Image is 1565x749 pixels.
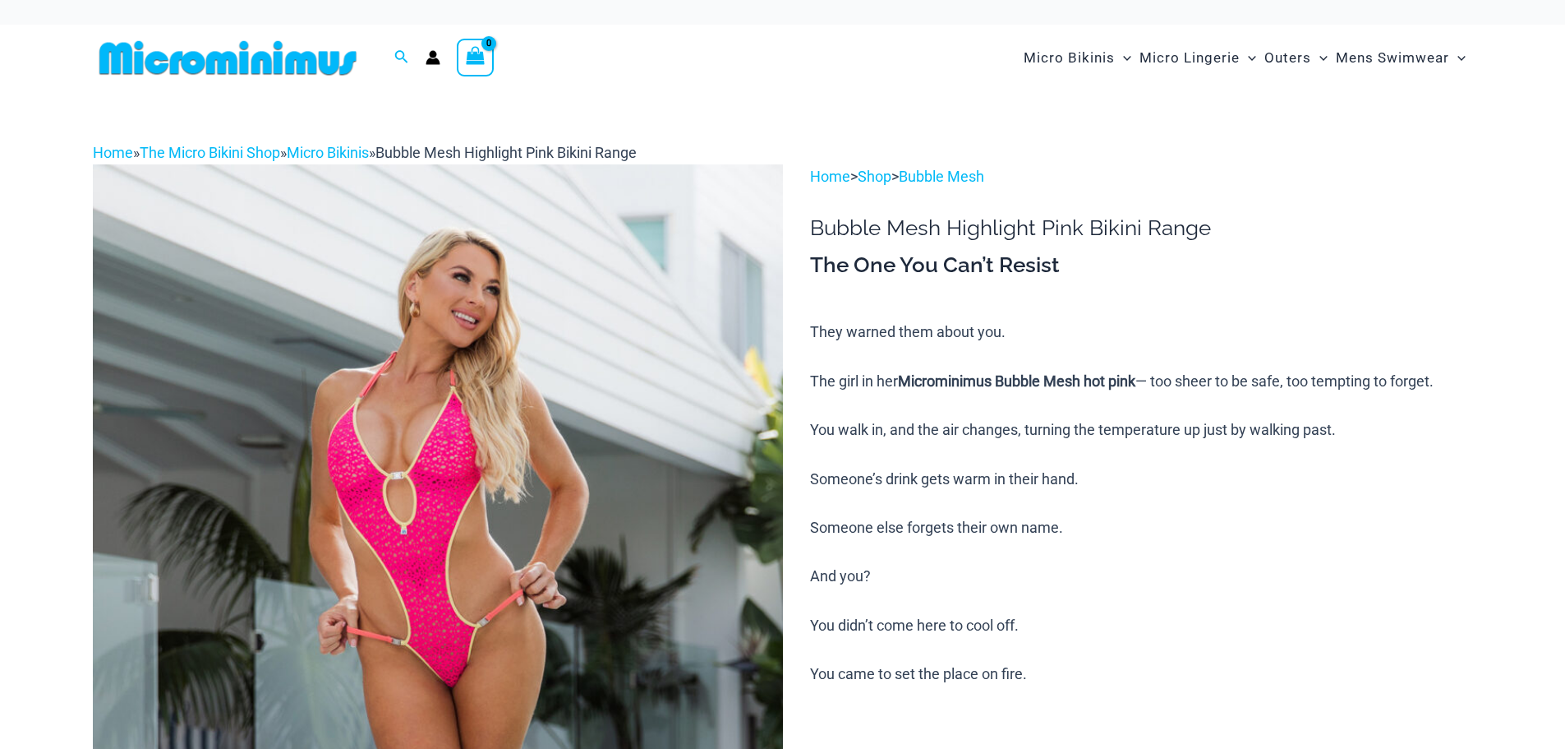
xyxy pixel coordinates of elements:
a: Micro Bikinis [287,144,369,161]
a: Account icon link [426,50,440,65]
a: Micro LingerieMenu ToggleMenu Toggle [1135,33,1260,83]
a: Micro BikinisMenu ToggleMenu Toggle [1020,33,1135,83]
span: Menu Toggle [1115,37,1131,79]
span: Mens Swimwear [1336,37,1449,79]
a: Search icon link [394,48,409,68]
span: Bubble Mesh Highlight Pink Bikini Range [375,144,637,161]
p: They warned them about you. The girl in her — too sheer to be safe, too tempting to forget. You w... [810,320,1472,687]
nav: Site Navigation [1017,30,1473,86]
h1: Bubble Mesh Highlight Pink Bikini Range [810,215,1472,241]
h3: The One You Can’t Resist [810,252,1472,280]
p: > > [810,164,1472,189]
a: Home [93,144,133,161]
a: Bubble Mesh [899,168,984,185]
span: » » » [93,144,637,161]
span: Micro Lingerie [1139,37,1240,79]
a: Shop [858,168,891,185]
img: MM SHOP LOGO FLAT [93,39,363,76]
span: Menu Toggle [1311,37,1328,79]
a: The Micro Bikini Shop [140,144,280,161]
a: Home [810,168,850,185]
a: OutersMenu ToggleMenu Toggle [1260,33,1332,83]
b: Microminimus Bubble Mesh hot pink [898,372,1135,390]
a: View Shopping Cart, empty [457,39,495,76]
span: Outers [1264,37,1311,79]
a: Mens SwimwearMenu ToggleMenu Toggle [1332,33,1470,83]
span: Micro Bikinis [1024,37,1115,79]
span: Menu Toggle [1449,37,1466,79]
span: Menu Toggle [1240,37,1256,79]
